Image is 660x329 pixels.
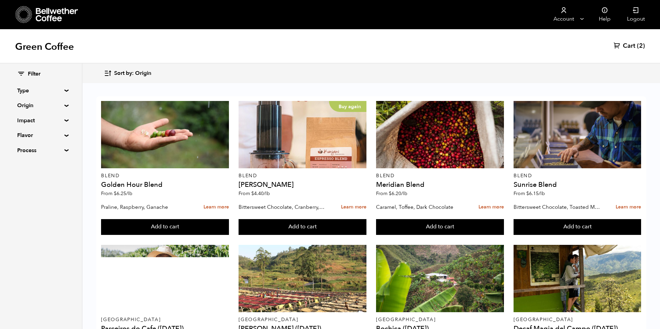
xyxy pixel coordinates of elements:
p: [GEOGRAPHIC_DATA] [376,317,504,322]
summary: Origin [17,101,65,110]
button: Add to cart [376,219,504,235]
span: $ [251,190,254,197]
h1: Green Coffee [15,41,74,53]
bdi: 6.25 [114,190,132,197]
p: Bittersweet Chocolate, Toasted Marshmallow, Candied Orange, Praline [514,202,600,212]
a: Learn more [203,200,229,215]
button: Add to cart [239,219,366,235]
p: Blend [514,173,641,178]
span: From [514,190,545,197]
span: /lb [264,190,270,197]
span: /lb [539,190,545,197]
p: [GEOGRAPHIC_DATA] [514,317,641,322]
p: [GEOGRAPHIC_DATA] [101,317,229,322]
p: Blend [239,173,366,178]
summary: Process [17,146,65,155]
summary: Flavor [17,131,65,139]
p: Buy again [329,101,366,112]
bdi: 4.40 [251,190,270,197]
span: From [239,190,270,197]
span: From [101,190,132,197]
span: From [376,190,407,197]
button: Add to cart [514,219,641,235]
span: /lb [401,190,407,197]
summary: Type [17,87,65,95]
span: /lb [126,190,132,197]
p: Caramel, Toffee, Dark Chocolate [376,202,463,212]
p: Blend [101,173,229,178]
bdi: 6.15 [526,190,545,197]
h4: Meridian Blend [376,181,504,188]
h4: Golden Hour Blend [101,181,229,188]
a: Learn more [478,200,504,215]
a: Buy again [239,101,366,168]
button: Sort by: Origin [104,65,151,81]
h4: Sunrise Blend [514,181,641,188]
span: Sort by: Origin [114,70,151,77]
span: Filter [28,70,41,78]
a: Learn more [616,200,641,215]
h4: [PERSON_NAME] [239,181,366,188]
bdi: 6.20 [389,190,407,197]
p: [GEOGRAPHIC_DATA] [239,317,366,322]
span: $ [389,190,392,197]
a: Cart (2) [614,42,645,50]
p: Praline, Raspberry, Ganache [101,202,188,212]
p: Bittersweet Chocolate, Cranberry, Toasted Walnut [239,202,325,212]
summary: Impact [17,116,65,125]
a: Learn more [341,200,366,215]
span: Cart [623,42,635,50]
button: Add to cart [101,219,229,235]
p: Blend [376,173,504,178]
span: $ [114,190,117,197]
span: (2) [637,42,645,50]
span: $ [526,190,529,197]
